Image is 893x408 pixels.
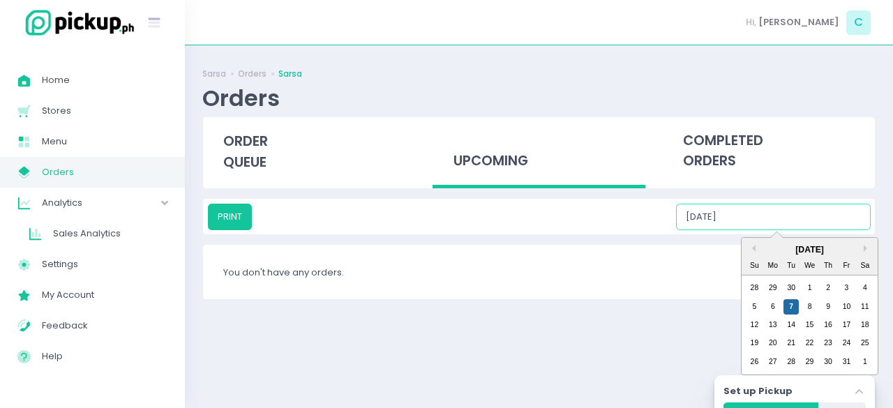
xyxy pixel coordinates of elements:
[802,335,818,351] div: day-22
[857,335,873,351] div: day-25
[839,354,854,370] div: day-31
[802,258,818,273] div: We
[864,245,871,252] button: Next Month
[742,243,878,256] div: [DATE]
[839,258,854,273] div: Fr
[839,299,854,315] div: day-10
[839,317,854,333] div: day-17
[857,299,873,315] div: day-11
[783,317,799,333] div: day-14
[746,335,762,351] div: day-19
[746,280,762,296] div: day-28
[42,163,167,181] span: Orders
[783,335,799,351] div: day-21
[783,299,799,315] div: day-7
[433,117,645,189] div: upcoming
[783,280,799,296] div: day-30
[203,245,875,299] div: You don't have any orders.
[663,117,875,186] div: completed orders
[820,317,836,333] div: day-16
[820,258,836,273] div: Th
[857,258,873,273] div: Sa
[745,279,874,371] div: month-2025-10
[783,354,799,370] div: day-28
[202,68,226,80] a: Sarsa
[208,204,252,230] button: PRINT
[820,335,836,351] div: day-23
[802,299,818,315] div: day-8
[746,317,762,333] div: day-12
[820,299,836,315] div: day-9
[42,194,122,212] span: Analytics
[11,218,185,249] a: Sales Analytics
[53,225,167,243] span: Sales Analytics
[238,68,267,80] a: Orders
[857,280,873,296] div: day-4
[802,280,818,296] div: day-1
[746,15,756,29] span: Hi,
[746,299,762,315] div: day-5
[42,317,167,335] span: Feedback
[839,280,854,296] div: day-3
[857,354,873,370] div: day-1
[765,335,781,351] div: day-20
[820,354,836,370] div: day-30
[820,280,836,296] div: day-2
[765,354,781,370] div: day-27
[223,132,268,172] span: order queue
[765,280,781,296] div: day-29
[765,299,781,315] div: day-6
[783,258,799,273] div: Tu
[42,255,167,273] span: Settings
[746,258,762,273] div: Su
[42,102,167,120] span: Stores
[278,68,302,80] a: Sarsa
[42,347,167,365] span: Help
[723,384,793,398] label: Set up Pickup
[758,15,839,29] span: [PERSON_NAME]
[839,335,854,351] div: day-24
[746,354,762,370] div: day-26
[17,8,136,38] img: logo
[765,317,781,333] div: day-13
[749,245,756,252] button: Previous Month
[42,286,167,304] span: My Account
[802,317,818,333] div: day-15
[846,10,871,35] span: C
[857,317,873,333] div: day-18
[202,84,280,112] div: Orders
[42,133,167,151] span: Menu
[802,354,818,370] div: day-29
[42,71,167,89] span: Home
[765,258,781,273] div: Mo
